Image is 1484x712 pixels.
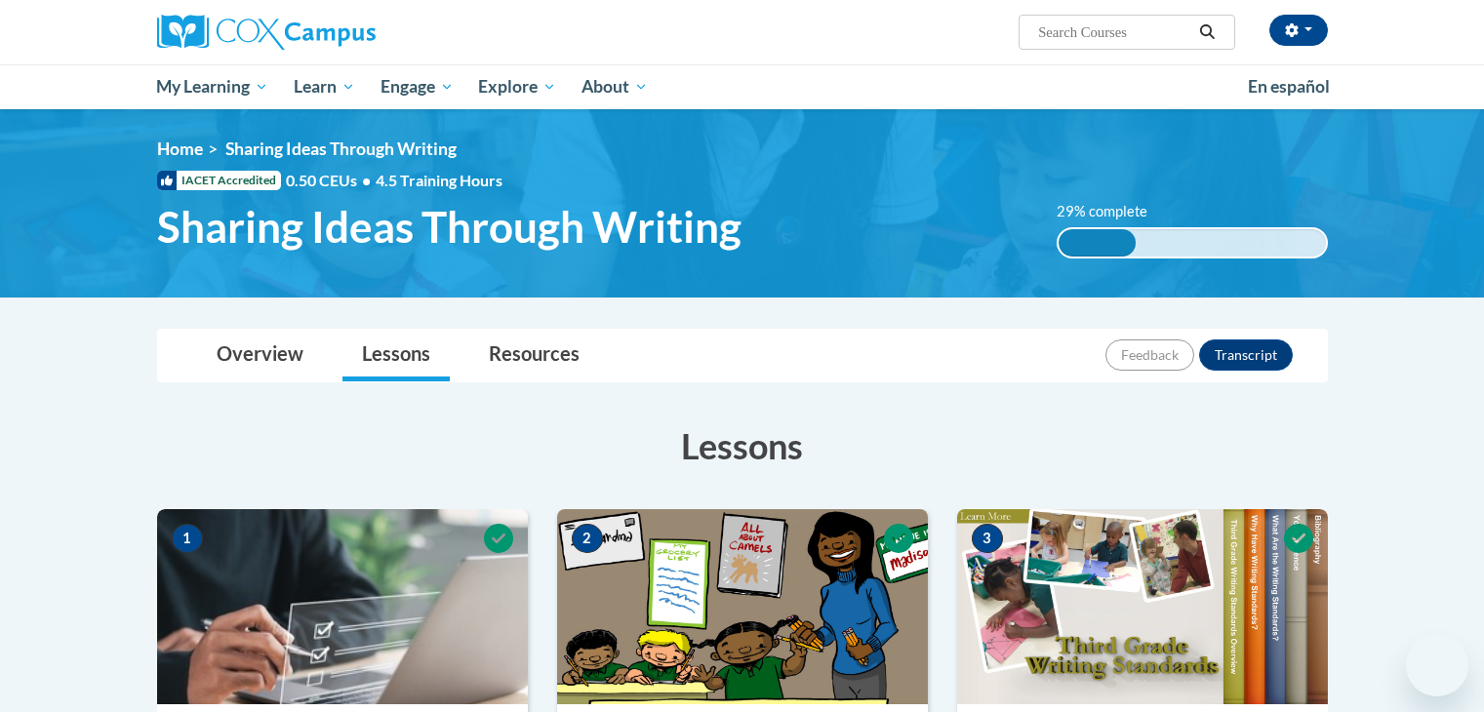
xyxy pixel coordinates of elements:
a: En español [1235,66,1343,107]
a: Cox Campus [157,15,528,50]
button: Account Settings [1269,15,1328,46]
a: Home [157,138,203,159]
iframe: Button to launch messaging window [1406,634,1468,696]
input: Search Courses [1036,20,1192,44]
a: About [569,64,661,109]
button: Search [1192,20,1222,44]
span: Explore [478,75,556,99]
img: Course Image [157,509,528,704]
a: Engage [368,64,466,109]
span: 1 [172,524,203,553]
a: My Learning [144,64,282,109]
span: Engage [381,75,454,99]
a: Learn [281,64,368,109]
label: 29% complete [1057,201,1169,222]
span: Learn [294,75,355,99]
img: Course Image [557,509,928,704]
a: Lessons [342,330,450,381]
span: Sharing Ideas Through Writing [157,201,742,253]
span: My Learning [156,75,268,99]
span: About [582,75,648,99]
button: Transcript [1199,339,1293,371]
button: Feedback [1105,339,1194,371]
span: En español [1248,76,1330,97]
span: Sharing Ideas Through Writing [225,138,457,159]
a: Explore [465,64,569,109]
span: IACET Accredited [157,171,281,190]
div: 29% complete [1059,229,1136,257]
img: Course Image [957,509,1328,704]
h3: Lessons [157,421,1328,470]
a: Resources [469,330,599,381]
div: Main menu [128,64,1357,109]
span: 3 [972,524,1003,553]
img: Cox Campus [157,15,376,50]
span: 0.50 CEUs [286,170,376,191]
a: Overview [197,330,323,381]
span: 4.5 Training Hours [376,171,502,189]
span: • [362,171,371,189]
span: 2 [572,524,603,553]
